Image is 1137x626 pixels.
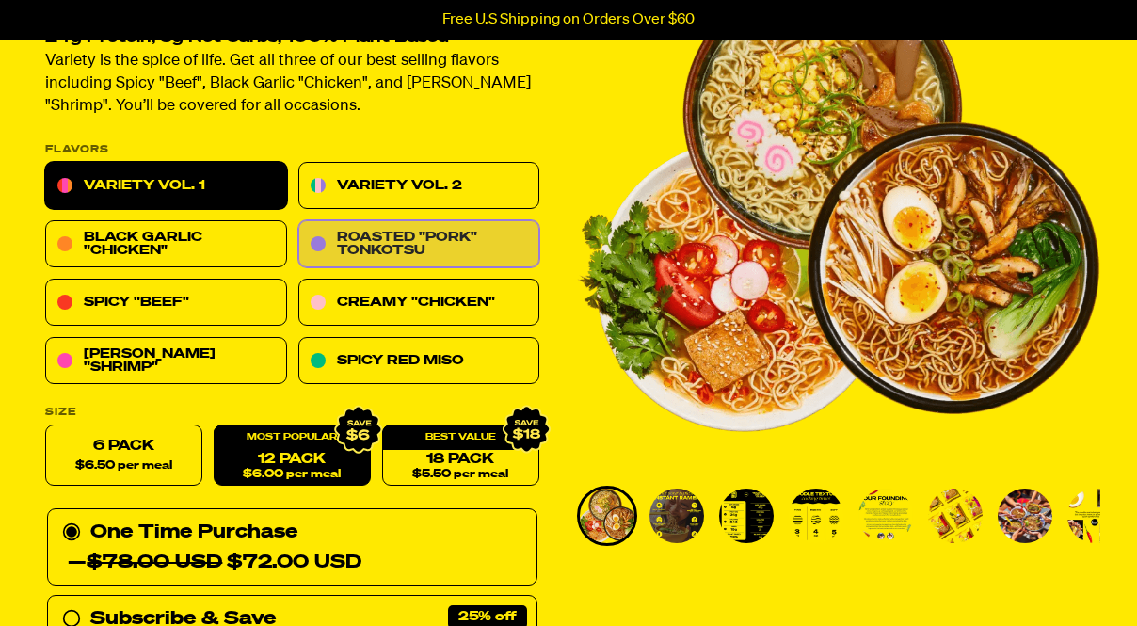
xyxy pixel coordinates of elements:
li: Go to slide 7 [995,486,1055,546]
li: Go to slide 6 [925,486,985,546]
li: Go to slide 8 [1065,486,1125,546]
img: Variety Vol. 1 [580,489,634,543]
a: Black Garlic "Chicken" [45,221,287,268]
img: Variety Vol. 1 [1067,489,1122,543]
li: Go to slide 3 [716,486,777,546]
p: Free U.S Shipping on Orders Over $60 [442,11,695,28]
div: — [68,548,361,578]
a: Spicy "Beef" [45,280,287,327]
a: Spicy Red Miso [298,338,540,385]
p: Flavors [45,145,539,155]
a: Roasted "Pork" Tonkotsu [298,221,540,268]
a: 12 Pack$6.00 per meal [214,425,371,487]
img: Variety Vol. 1 [719,489,774,543]
a: [PERSON_NAME] "Shrimp" [45,338,287,385]
span: $72.00 USD [87,554,361,572]
iframe: Marketing Popup [9,539,199,617]
img: Variety Vol. 1 [998,489,1052,543]
img: Variety Vol. 1 [789,489,843,543]
div: One Time Purchase [62,518,522,578]
li: Go to slide 1 [577,486,637,546]
div: PDP main carousel thumbnails [577,486,1100,546]
img: Variety Vol. 1 [649,489,704,543]
label: Size [45,408,539,418]
a: Variety Vol. 2 [298,163,540,210]
a: Variety Vol. 1 [45,163,287,210]
img: Variety Vol. 1 [858,489,913,543]
a: Creamy "Chicken" [298,280,540,327]
span: $6.50 per meal [75,460,172,473]
li: Go to slide 4 [786,486,846,546]
span: $6.00 per meal [243,469,341,481]
label: 6 Pack [45,425,202,487]
li: Go to slide 2 [647,486,707,546]
img: Variety Vol. 1 [928,489,983,543]
a: 18 Pack$5.50 per meal [382,425,539,487]
p: Variety is the spice of life. Get all three of our best selling flavors including Spicy "Beef", B... [45,51,539,119]
li: Go to slide 5 [856,486,916,546]
span: $5.50 per meal [412,469,508,481]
